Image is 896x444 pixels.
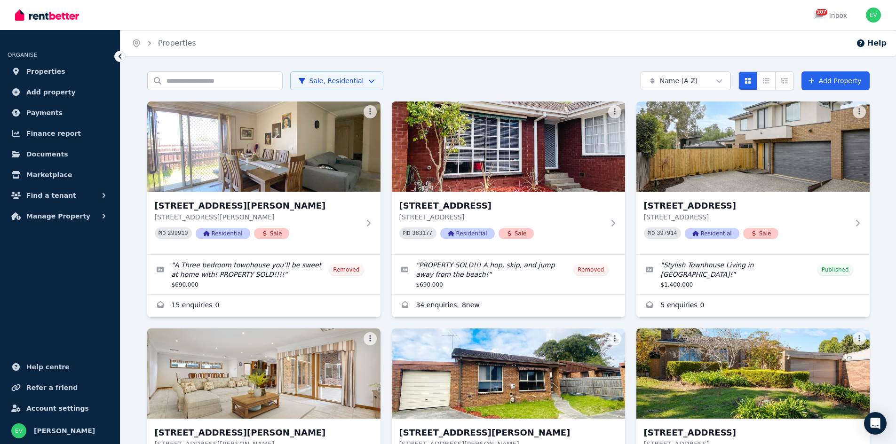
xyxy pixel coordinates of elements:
p: [STREET_ADDRESS] [399,212,604,222]
div: Inbox [814,11,847,20]
span: Account settings [26,403,89,414]
h3: [STREET_ADDRESS][PERSON_NAME] [155,426,360,439]
div: View options [738,71,794,90]
p: [STREET_ADDRESS] [644,212,849,222]
h3: [STREET_ADDRESS][PERSON_NAME] [399,426,604,439]
span: Add property [26,86,76,98]
button: Help [856,38,887,49]
p: [STREET_ADDRESS][PERSON_NAME] [155,212,360,222]
h3: [STREET_ADDRESS][PERSON_NAME] [155,199,360,212]
small: PID [403,231,411,236]
button: More options [364,105,377,118]
img: 5 Dixon Ave, Werribee [147,328,381,419]
span: Payments [26,107,63,118]
button: Manage Property [8,207,112,226]
span: Refer a friend [26,382,78,393]
small: PID [159,231,166,236]
button: More options [853,105,866,118]
img: 5/32 Roberts Street, Frankston [392,328,625,419]
span: Help centre [26,361,70,373]
span: Finance report [26,128,81,139]
code: 383177 [412,230,432,237]
img: 2/25 Springs Road, Clayton South [147,101,381,192]
img: Emma Vatos [11,423,26,438]
img: RentBetter [15,8,79,22]
span: Residential [440,228,495,239]
a: Properties [8,62,112,81]
span: Name (A-Z) [660,76,698,86]
a: Finance report [8,124,112,143]
nav: Breadcrumb [120,30,207,56]
button: More options [364,332,377,345]
a: Help centre [8,358,112,376]
span: Residential [196,228,250,239]
span: Sale, Residential [298,76,364,86]
code: 397914 [657,230,677,237]
a: Enquiries for 3/41 Rotherwood Road [636,295,870,317]
a: Enquiries for 3/35 Bay St, Parkdale [392,295,625,317]
a: Enquiries for 2/25 Springs Road, Clayton South [147,295,381,317]
a: Refer a friend [8,378,112,397]
a: Documents [8,145,112,164]
span: Sale [499,228,534,239]
span: ORGANISE [8,52,37,58]
a: Edit listing: PROPERTY SOLD!!! A hop, skip, and jump away from the beach! [392,255,625,294]
button: Compact list view [757,71,776,90]
img: 8 Jindalee Court, Frankston [636,328,870,419]
div: Open Intercom Messenger [864,412,887,435]
button: Card view [738,71,757,90]
img: Emma Vatos [866,8,881,23]
h3: [STREET_ADDRESS] [644,426,849,439]
span: Sale [254,228,290,239]
small: PID [648,231,655,236]
button: More options [608,332,621,345]
a: 2/25 Springs Road, Clayton South[STREET_ADDRESS][PERSON_NAME][STREET_ADDRESS][PERSON_NAME]PID 299... [147,101,381,254]
img: 3/41 Rotherwood Road [636,101,870,192]
span: Find a tenant [26,190,76,201]
span: Manage Property [26,210,90,222]
span: [PERSON_NAME] [34,425,95,436]
button: Expanded list view [775,71,794,90]
a: Properties [158,39,196,47]
button: Sale, Residential [290,71,383,90]
a: Edit listing: Stylish Townhouse Living in Ivanhoe East! [636,255,870,294]
img: 3/35 Bay St, Parkdale [392,101,625,192]
a: Add property [8,83,112,101]
h3: [STREET_ADDRESS] [399,199,604,212]
button: More options [608,105,621,118]
code: 299910 [167,230,188,237]
a: Marketplace [8,165,112,184]
a: 3/41 Rotherwood Road[STREET_ADDRESS][STREET_ADDRESS]PID 397914ResidentialSale [636,101,870,254]
h3: [STREET_ADDRESS] [644,199,849,212]
span: 207 [816,9,827,16]
a: Edit listing: A Three bedroom townhouse you’ll be sweet at home with! PROPERTY SOLD!!!! [147,255,381,294]
button: More options [853,332,866,345]
button: Find a tenant [8,186,112,205]
a: Account settings [8,399,112,418]
a: Add Property [801,71,870,90]
a: Payments [8,103,112,122]
span: Marketplace [26,169,72,180]
span: Residential [685,228,739,239]
a: 3/35 Bay St, Parkdale[STREET_ADDRESS][STREET_ADDRESS]PID 383177ResidentialSale [392,101,625,254]
span: Documents [26,148,68,160]
span: Sale [743,228,779,239]
button: Name (A-Z) [641,71,731,90]
span: Properties [26,66,65,77]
